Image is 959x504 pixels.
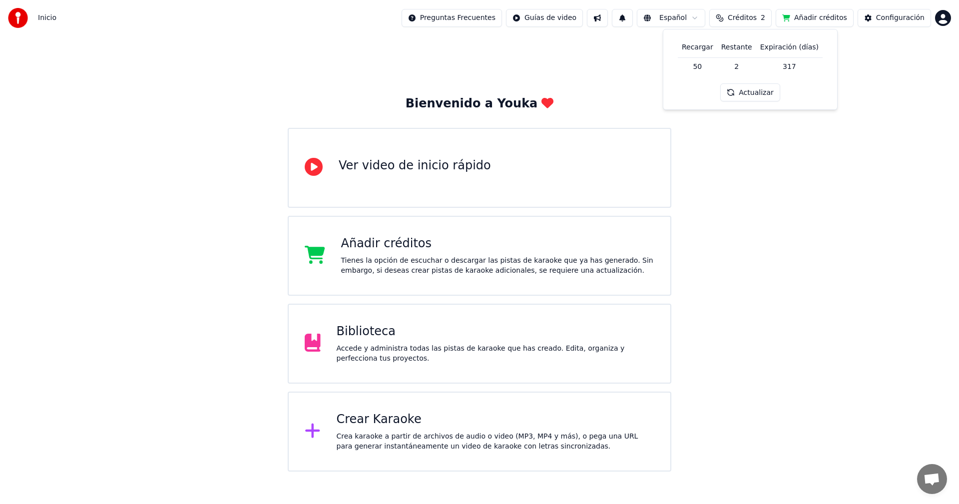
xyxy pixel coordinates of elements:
[402,9,502,27] button: Preguntas Frecuentes
[337,324,655,340] div: Biblioteca
[720,83,780,101] button: Actualizar
[728,13,757,23] span: Créditos
[337,344,655,364] div: Accede y administra todas las pistas de karaoke que has creado. Edita, organiza y perfecciona tus...
[876,13,925,23] div: Configuración
[756,37,823,57] th: Expiración (días)
[8,8,28,28] img: youka
[717,57,756,75] td: 2
[337,412,655,428] div: Crear Karaoke
[858,9,931,27] button: Configuración
[761,13,765,23] span: 2
[776,9,854,27] button: Añadir créditos
[341,236,655,252] div: Añadir créditos
[38,13,56,23] span: Inicio
[709,9,772,27] button: Créditos2
[38,13,56,23] nav: breadcrumb
[678,57,717,75] td: 50
[917,464,947,494] a: Open chat
[341,256,655,276] div: Tienes la opción de escuchar o descargar las pistas de karaoke que ya has generado. Sin embargo, ...
[337,432,655,452] div: Crea karaoke a partir de archivos de audio o video (MP3, MP4 y más), o pega una URL para generar ...
[756,57,823,75] td: 317
[678,37,717,57] th: Recargar
[717,37,756,57] th: Restante
[339,158,491,174] div: Ver video de inicio rápido
[406,96,554,112] div: Bienvenido a Youka
[506,9,583,27] button: Guías de video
